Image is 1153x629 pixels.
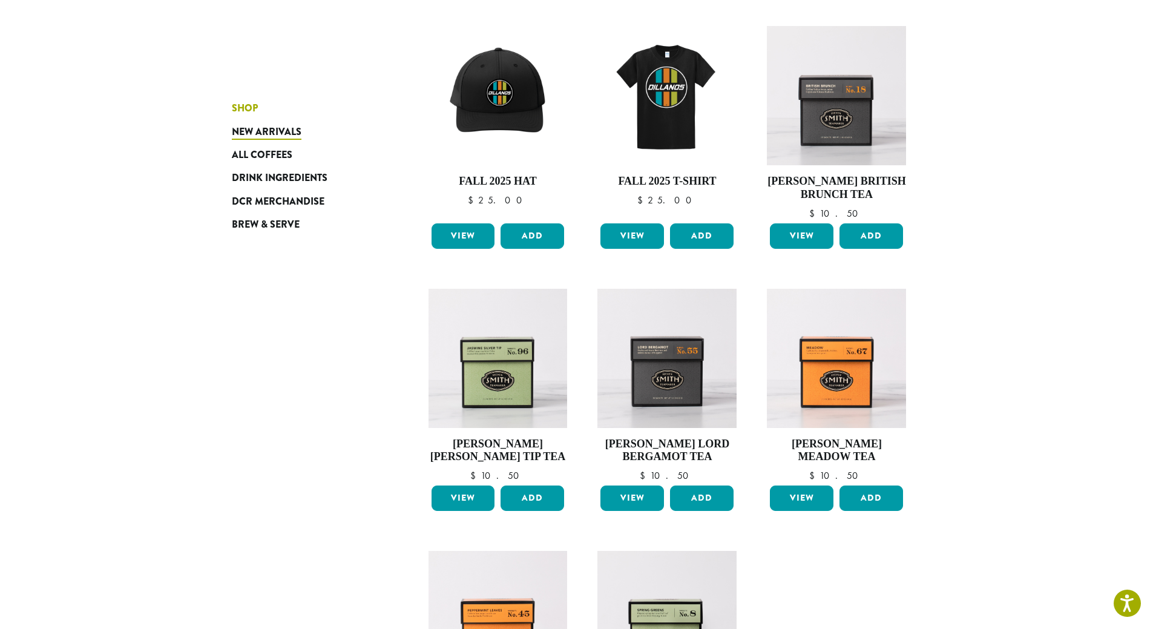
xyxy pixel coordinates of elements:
[429,26,568,218] a: Fall 2025 Hat $25.00
[637,194,648,206] span: $
[767,289,906,481] a: [PERSON_NAME] Meadow Tea $10.50
[432,486,495,511] a: View
[640,469,650,482] span: $
[232,101,258,116] span: Shop
[809,207,864,220] bdi: 10.50
[470,469,481,482] span: $
[470,469,525,482] bdi: 10.50
[428,289,567,428] img: Jasmine-Silver-Tip-Signature-Green-Carton-2023.jpg
[429,438,568,464] h4: [PERSON_NAME] [PERSON_NAME] Tip Tea
[232,143,377,166] a: All Coffees
[767,289,906,428] img: Meadow-Signature-Herbal-Carton-2023.jpg
[767,175,906,201] h4: [PERSON_NAME] British Brunch Tea
[232,190,377,213] a: DCR Merchandise
[232,213,377,236] a: Brew & Serve
[597,289,737,481] a: [PERSON_NAME] Lord Bergamot Tea $10.50
[501,223,564,249] button: Add
[232,120,377,143] a: New Arrivals
[429,175,568,188] h4: Fall 2025 Hat
[232,171,327,186] span: Drink Ingredients
[767,26,906,218] a: [PERSON_NAME] British Brunch Tea $10.50
[767,438,906,464] h4: [PERSON_NAME] Meadow Tea
[232,194,324,209] span: DCR Merchandise
[670,486,734,511] button: Add
[468,194,478,206] span: $
[232,125,301,140] span: New Arrivals
[809,469,864,482] bdi: 10.50
[839,486,903,511] button: Add
[232,217,300,232] span: Brew & Serve
[428,26,567,165] img: DCR-Retro-Three-Strip-Circle-Patch-Trucker-Hat-Fall-WEB-scaled.jpg
[597,26,737,165] img: DCR-Retro-Three-Strip-Circle-Tee-Fall-WEB-scaled.jpg
[597,175,737,188] h4: Fall 2025 T-Shirt
[767,26,906,165] img: British-Brunch-Signature-Black-Carton-2023-2.jpg
[232,148,292,163] span: All Coffees
[600,223,664,249] a: View
[468,194,528,206] bdi: 25.00
[432,223,495,249] a: View
[640,469,694,482] bdi: 10.50
[770,223,833,249] a: View
[770,486,833,511] a: View
[637,194,697,206] bdi: 25.00
[809,469,820,482] span: $
[597,438,737,464] h4: [PERSON_NAME] Lord Bergamot Tea
[597,26,737,218] a: Fall 2025 T-Shirt $25.00
[232,166,377,189] a: Drink Ingredients
[597,289,737,428] img: Lord-Bergamot-Signature-Black-Carton-2023-1.jpg
[839,223,903,249] button: Add
[600,486,664,511] a: View
[232,97,377,120] a: Shop
[429,289,568,481] a: [PERSON_NAME] [PERSON_NAME] Tip Tea $10.50
[501,486,564,511] button: Add
[670,223,734,249] button: Add
[809,207,820,220] span: $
